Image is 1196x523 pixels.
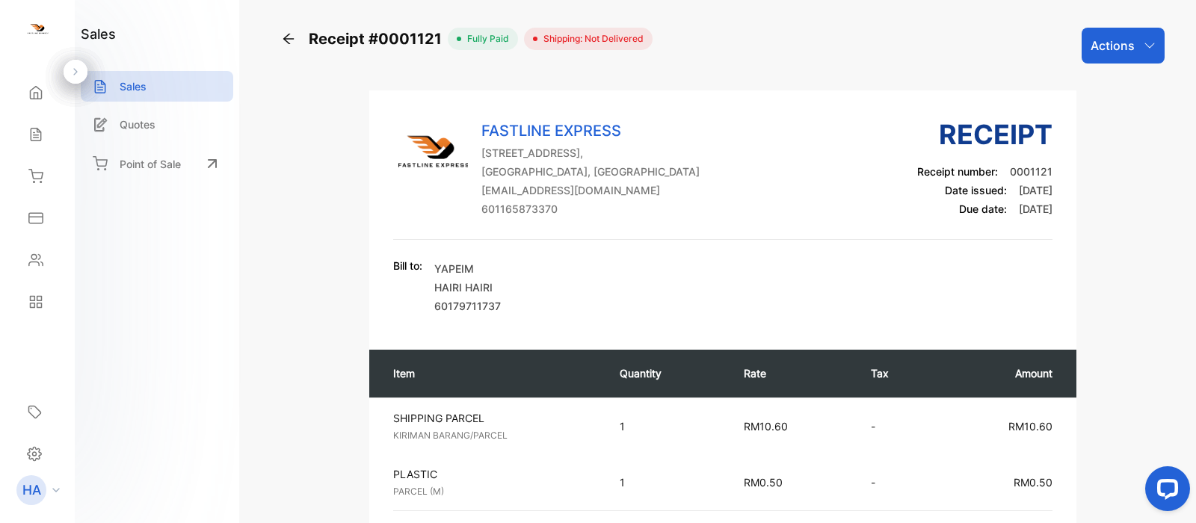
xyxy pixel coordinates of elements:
p: Rate [744,365,842,381]
p: - [871,474,923,490]
a: Sales [81,71,233,102]
p: Tax [871,365,923,381]
h3: Receipt [917,114,1052,155]
span: 0001121 [1010,165,1052,178]
span: Receipt #0001121 [309,28,448,50]
span: Receipt number: [917,165,998,178]
p: 1 [620,418,713,434]
p: 60179711737 [434,298,501,314]
p: Item [393,365,590,381]
p: Point of Sale [120,156,181,172]
button: Actions [1082,28,1165,64]
span: RM10.60 [1008,420,1052,433]
span: fully paid [461,32,509,46]
span: [DATE] [1019,202,1052,215]
p: - [871,418,923,434]
span: [DATE] [1019,184,1052,196]
p: HA [22,480,41,500]
p: KIRIMAN BARANG/PARCEL [393,429,593,442]
p: Sales [120,78,147,94]
img: logo [26,19,49,42]
p: Quantity [620,365,713,381]
a: Quotes [81,109,233,140]
p: 1 [620,474,713,490]
p: PLASTIC [393,466,593,482]
p: Actions [1091,37,1135,55]
span: RM0.50 [744,476,783,489]
p: FASTLINE EXPRESS [481,120,700,142]
span: RM0.50 [1014,476,1052,489]
p: Amount [953,365,1052,381]
a: Point of Sale [81,147,233,180]
span: Date issued: [945,184,1007,196]
span: Due date: [959,202,1007,215]
p: [STREET_ADDRESS], [481,145,700,161]
p: Bill to: [393,258,422,273]
p: Quotes [120,117,155,132]
img: Company Logo [393,120,468,194]
p: PARCEL (M) [393,485,593,498]
iframe: LiveChat chat widget [1133,460,1196,523]
p: YAPEIM [434,261,501,276]
p: 601165873370 [481,201,700,217]
span: Shipping: Not Delivered [537,32,644,46]
p: [GEOGRAPHIC_DATA], [GEOGRAPHIC_DATA] [481,164,700,179]
span: RM10.60 [744,420,788,433]
p: [EMAIL_ADDRESS][DOMAIN_NAME] [481,182,700,198]
p: HAIRI HAIRI [434,279,501,295]
p: SHIPPING PARCEL [393,410,593,426]
h1: sales [81,24,116,44]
